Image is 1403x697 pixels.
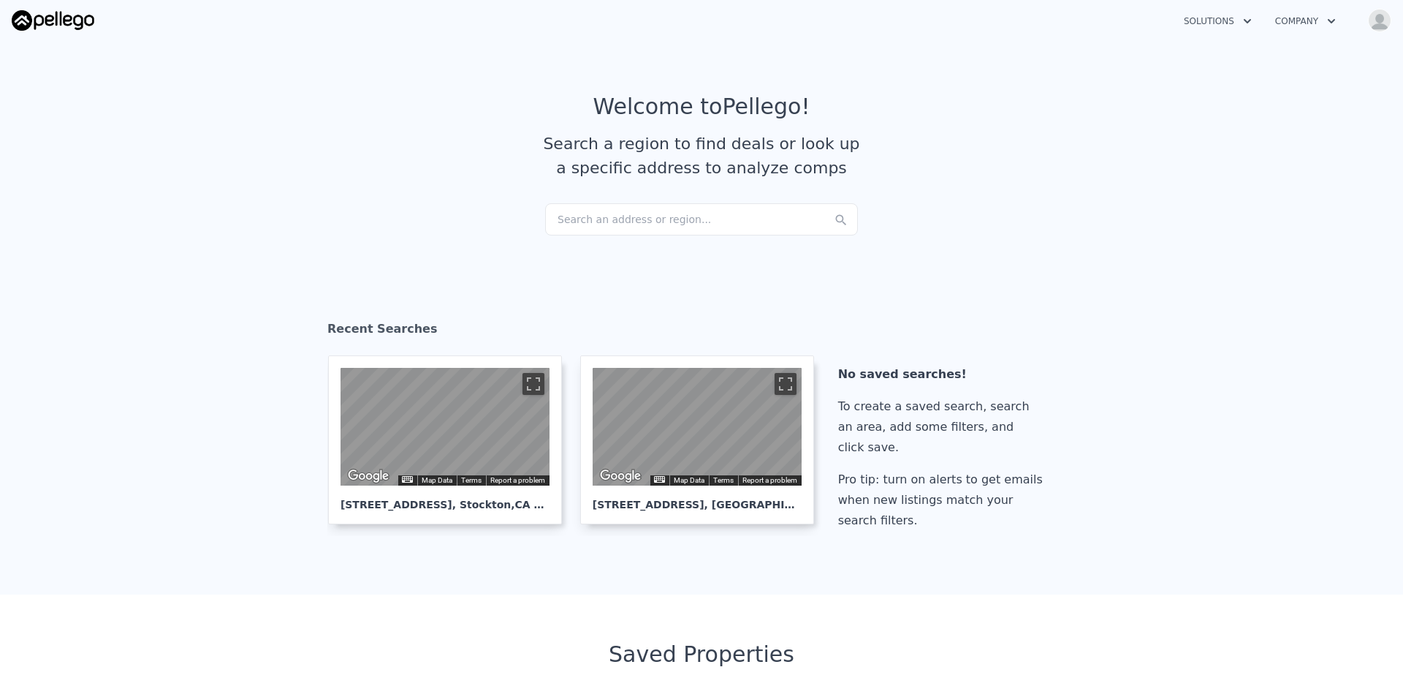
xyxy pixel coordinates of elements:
[461,476,482,484] a: Terms (opens in new tab)
[402,476,412,483] button: Keyboard shortcuts
[490,476,545,484] a: Report a problem
[713,476,734,484] a: Terms (opens in new tab)
[1263,8,1347,34] button: Company
[344,467,392,486] a: Open this area in Google Maps (opens a new window)
[545,203,858,236] div: Search an address or region...
[593,368,802,486] div: Street View
[596,467,645,486] a: Open this area in Google Maps (opens a new window)
[838,396,1049,458] div: To create a saved search, search an area, add some filters, and click save.
[596,467,645,486] img: Google
[742,476,797,484] a: Report a problem
[511,499,569,510] span: , CA 95205
[654,476,664,483] button: Keyboard shortcuts
[422,475,452,486] button: Map Data
[344,467,392,486] img: Google
[580,355,826,524] a: Map [STREET_ADDRESS], [GEOGRAPHIC_DATA]
[838,470,1049,531] div: Pro tip: turn on alerts to get emails when new listings match your search filters.
[538,132,865,180] div: Search a region to find deals or look up a specific address to analyze comps
[522,373,544,395] button: Toggle fullscreen view
[593,486,802,512] div: [STREET_ADDRESS] , [GEOGRAPHIC_DATA]
[775,373,796,395] button: Toggle fullscreen view
[1368,9,1391,32] img: avatar
[327,641,1076,668] div: Saved Properties
[341,368,550,486] div: Street View
[674,475,704,486] button: Map Data
[12,10,94,31] img: Pellego
[1172,8,1263,34] button: Solutions
[838,364,1049,385] div: No saved searches!
[328,355,574,524] a: Map [STREET_ADDRESS], Stockton,CA 95205
[593,368,802,486] div: Map
[341,368,550,486] div: Map
[593,94,810,120] div: Welcome to Pellego !
[327,309,1076,355] div: Recent Searches
[341,486,550,512] div: [STREET_ADDRESS] , Stockton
